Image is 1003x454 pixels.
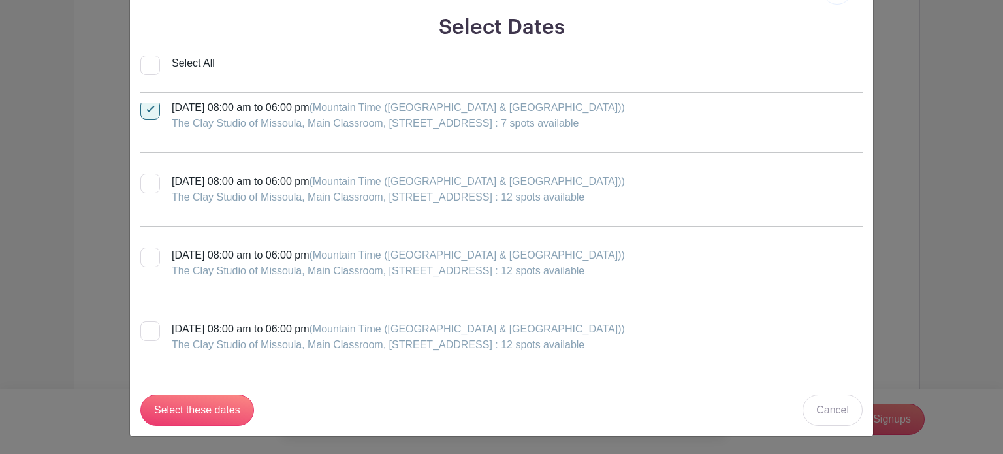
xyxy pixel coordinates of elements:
div: [DATE] 08:00 am to 06:00 pm [172,321,625,353]
div: Select All [172,56,215,71]
span: (Mountain Time ([GEOGRAPHIC_DATA] & [GEOGRAPHIC_DATA])) [309,250,624,261]
span: (Mountain Time ([GEOGRAPHIC_DATA] & [GEOGRAPHIC_DATA])) [309,176,624,187]
div: [DATE] 08:00 am to 06:00 pm [172,100,625,131]
div: The Clay Studio of Missoula, Main Classroom, [STREET_ADDRESS] : 12 spots available [172,263,625,279]
div: The Clay Studio of Missoula, Main Classroom, [STREET_ADDRESS] : 12 spots available [172,189,625,205]
h2: Select Dates [140,15,863,40]
span: (Mountain Time ([GEOGRAPHIC_DATA] & [GEOGRAPHIC_DATA])) [309,323,624,334]
div: [DATE] 08:00 am to 06:00 pm [172,248,625,279]
input: Select these dates [140,395,254,426]
div: The Clay Studio of Missoula, Main Classroom, [STREET_ADDRESS] : 12 spots available [172,337,625,353]
a: Cancel [803,395,863,426]
span: (Mountain Time ([GEOGRAPHIC_DATA] & [GEOGRAPHIC_DATA])) [309,102,624,113]
div: [DATE] 08:00 am to 06:00 pm [172,174,625,205]
div: The Clay Studio of Missoula, Main Classroom, [STREET_ADDRESS] : 7 spots available [172,116,625,131]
